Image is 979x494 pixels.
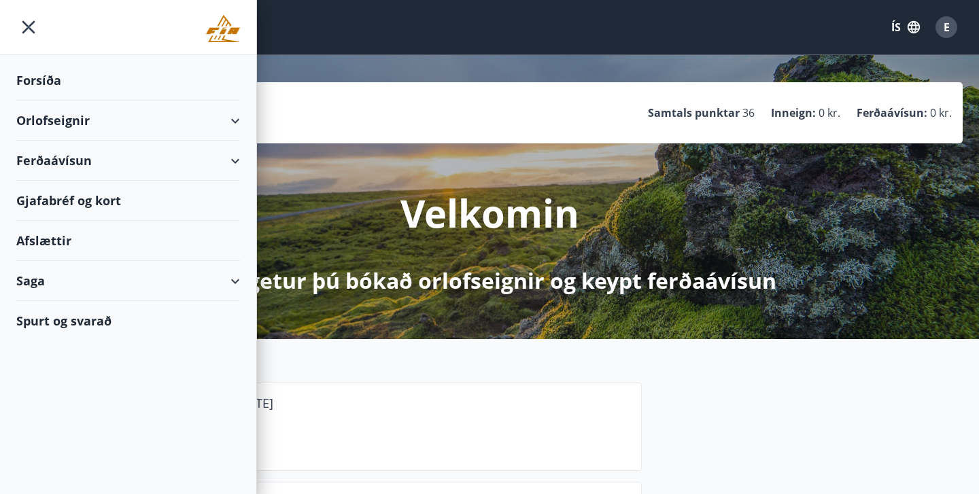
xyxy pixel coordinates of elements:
div: Spurt og svarað [16,301,240,340]
p: Ferðaávísun : [857,105,927,120]
div: Orlofseignir [16,101,240,141]
button: ÍS [884,15,927,39]
span: E [944,20,950,35]
div: Ferðaávísun [16,141,240,181]
span: 0 kr. [819,105,840,120]
p: Samtals punktar [648,105,740,120]
span: 0 kr. [930,105,952,120]
img: union_logo [206,15,240,42]
div: Gjafabréf og kort [16,181,240,221]
p: Inneign : [771,105,816,120]
p: Holtaland 5 [116,417,630,440]
p: Hér getur þú bókað orlofseignir og keypt ferðaávísun [203,266,776,296]
button: menu [16,15,41,39]
div: Saga [16,261,240,301]
div: Afslættir [16,221,240,261]
p: Velkomin [400,187,579,239]
span: 36 [742,105,755,120]
button: E [930,11,963,43]
div: Forsíða [16,60,240,101]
